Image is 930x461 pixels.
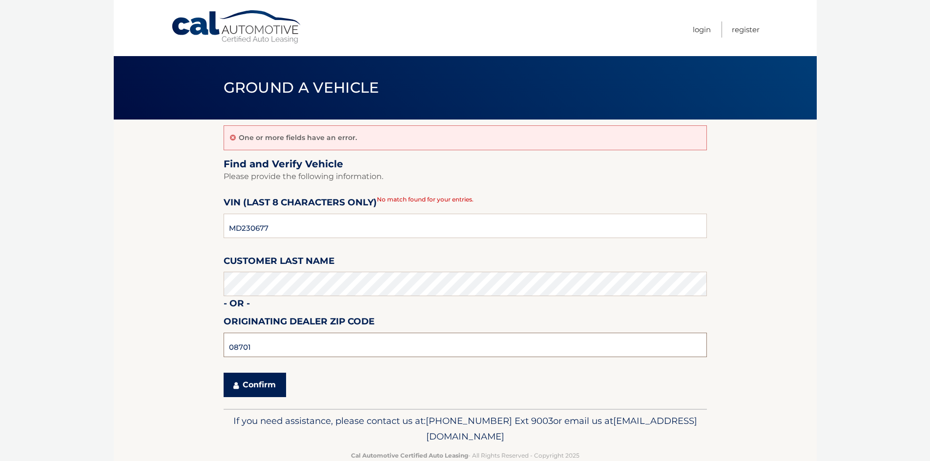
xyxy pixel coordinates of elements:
[224,79,379,97] span: Ground a Vehicle
[224,314,374,332] label: Originating Dealer Zip Code
[224,195,377,213] label: VIN (last 8 characters only)
[224,254,334,272] label: Customer Last Name
[426,415,553,426] span: [PHONE_NUMBER] Ext 9003
[224,170,707,183] p: Please provide the following information.
[426,415,697,442] span: [EMAIL_ADDRESS][DOMAIN_NAME]
[693,21,711,38] a: Login
[171,10,303,44] a: Cal Automotive
[230,413,701,444] p: If you need assistance, please contact us at: or email us at
[351,452,468,459] strong: Cal Automotive Certified Auto Leasing
[377,196,474,203] span: No match found for your entries.
[732,21,760,38] a: Register
[239,133,357,142] p: One or more fields have an error.
[224,158,707,170] h2: Find and Verify Vehicle
[224,296,250,314] label: - or -
[230,450,701,461] p: - All Rights Reserved - Copyright 2025
[224,373,286,397] button: Confirm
